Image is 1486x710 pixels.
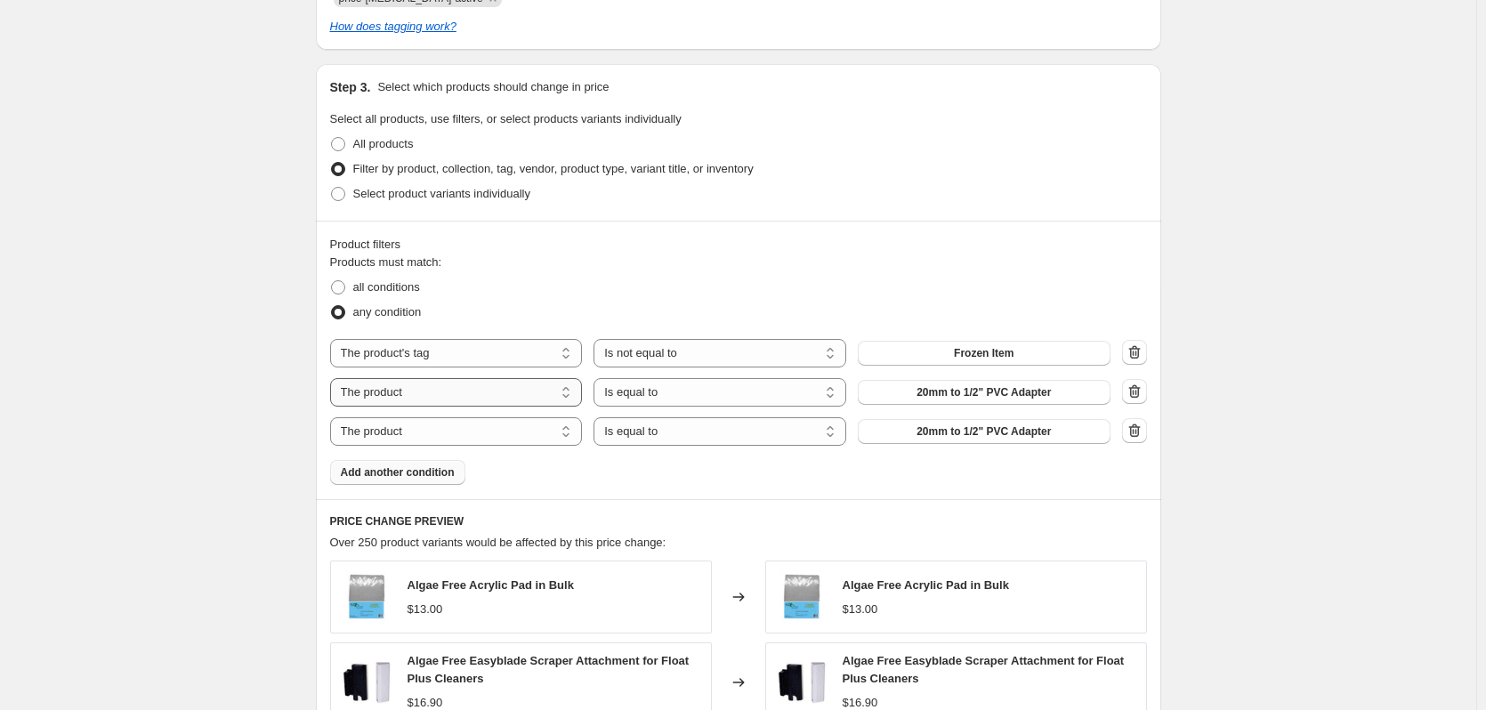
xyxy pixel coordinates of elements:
[353,280,420,294] span: all conditions
[775,656,828,709] img: Algae-Free-Easyblade-Scraper-Attachment-for-Float-0_80x.jpg
[843,601,878,618] div: $13.00
[330,255,442,269] span: Products must match:
[843,654,1125,685] span: Algae Free Easyblade Scraper Attachment for Float Plus Cleaners
[341,465,455,480] span: Add another condition
[408,601,443,618] div: $13.00
[330,536,666,549] span: Over 250 product variants would be affected by this price change:
[340,656,393,709] img: Algae-Free-Easyblade-Scraper-Attachment-for-Float-0_80x.jpg
[917,385,1051,399] span: 20mm to 1/2" PVC Adapter
[353,305,422,319] span: any condition
[408,654,690,685] span: Algae Free Easyblade Scraper Attachment for Float Plus Cleaners
[775,570,828,624] img: Algae-Free-Acrylic-Pad-in-Bulk-Algae-Free-1_80x.jpg
[340,570,393,624] img: Algae-Free-Acrylic-Pad-in-Bulk-Algae-Free-1_80x.jpg
[843,578,1009,592] span: Algae Free Acrylic Pad in Bulk
[858,341,1110,366] button: Frozen Item
[330,20,456,33] a: How does tagging work?
[377,78,609,96] p: Select which products should change in price
[353,137,414,150] span: All products
[330,112,682,125] span: Select all products, use filters, or select products variants individually
[330,514,1147,528] h6: PRICE CHANGE PREVIEW
[917,424,1051,439] span: 20mm to 1/2" PVC Adapter
[408,578,574,592] span: Algae Free Acrylic Pad in Bulk
[330,460,465,485] button: Add another condition
[330,236,1147,254] div: Product filters
[954,346,1014,360] span: Frozen Item
[330,78,371,96] h2: Step 3.
[353,162,754,175] span: Filter by product, collection, tag, vendor, product type, variant title, or inventory
[353,187,530,200] span: Select product variants individually
[858,380,1110,405] button: 20mm to 1/2" PVC Adapter
[858,419,1110,444] button: 20mm to 1/2" PVC Adapter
